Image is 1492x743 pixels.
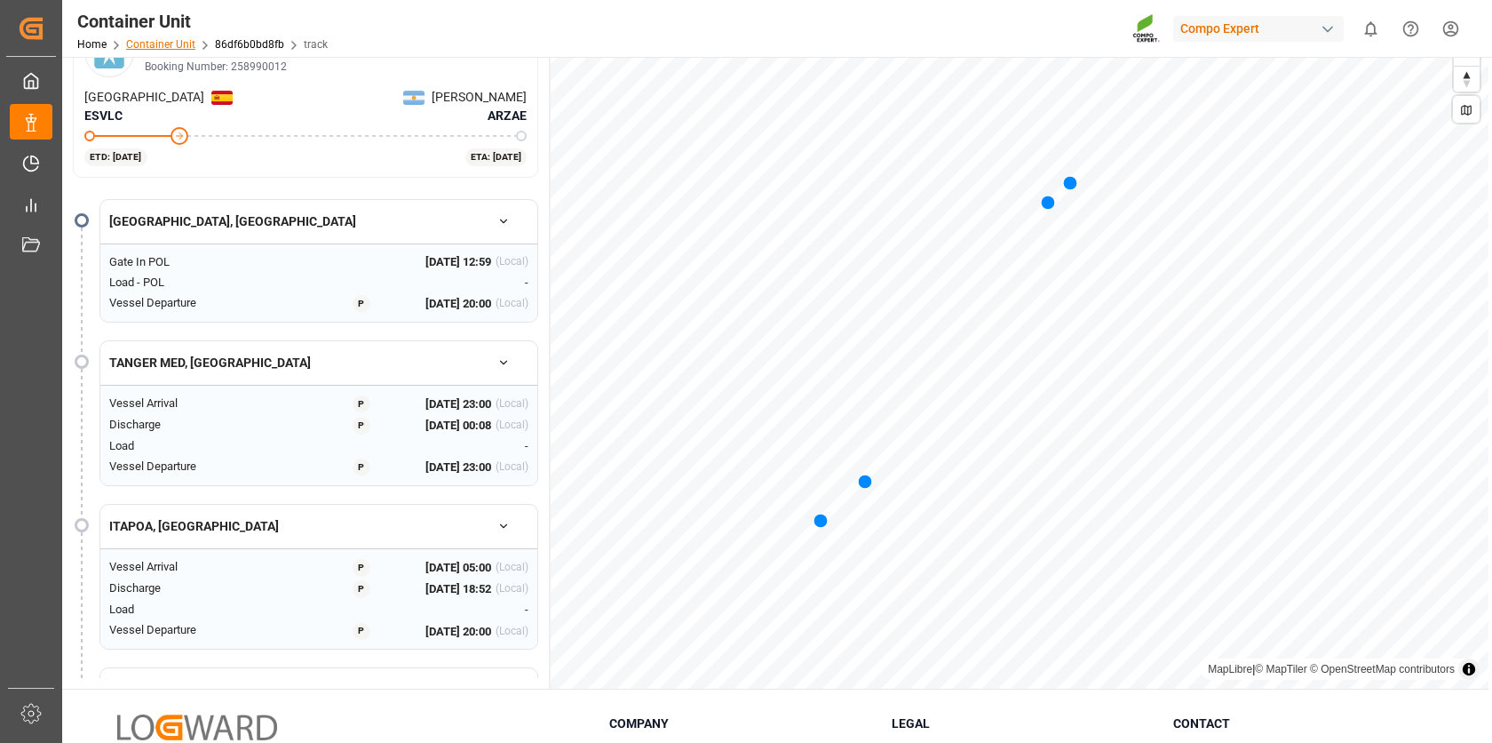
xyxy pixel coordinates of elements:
[109,253,265,271] div: Gate In POL
[425,559,491,577] span: [DATE] 05:00
[425,623,491,641] span: [DATE] 20:00
[496,623,528,641] div: (Local)
[551,5,1488,690] canvas: Map
[425,417,491,435] span: [DATE] 00:08
[425,295,491,313] span: [DATE] 20:00
[1255,663,1306,675] a: © MapTiler
[353,459,370,476] div: P
[334,395,389,413] button: P
[109,621,265,640] div: Vessel Departure
[1208,663,1252,675] a: MapLibre
[1173,715,1433,733] h3: Contact
[109,416,265,435] div: Discharge
[1173,12,1351,45] button: Compo Expert
[109,274,265,292] div: Load - POL
[892,715,1152,733] h3: Legal
[609,715,869,733] h3: Company
[1041,193,1055,211] div: Map marker
[126,38,195,51] a: Container Unit
[215,38,284,51] a: 86df6b0bd8fb
[84,108,123,123] span: ESVLC
[100,675,537,706] button: [PERSON_NAME], [GEOGRAPHIC_DATA]
[334,416,389,435] button: P
[334,621,389,640] button: P
[813,511,828,529] div: Map marker
[117,715,277,740] img: Logward Logo
[425,253,491,271] span: [DATE] 12:59
[109,601,265,619] div: Load
[100,348,537,379] button: TANGER MED, [GEOGRAPHIC_DATA]
[1063,173,1077,191] div: Map marker
[109,437,265,455] div: Load
[858,472,872,490] div: Map marker
[109,395,265,413] div: Vessel Arrival
[145,59,527,75] div: Booking Number: 258990012
[334,579,389,598] button: P
[109,579,265,598] div: Discharge
[77,8,328,35] div: Container Unit
[496,459,528,476] div: (Local)
[353,295,370,313] div: P
[425,580,491,598] span: [DATE] 18:52
[1391,9,1431,49] button: Help Center
[496,295,528,313] div: (Local)
[334,294,389,313] button: P
[425,395,491,413] span: [DATE] 23:00
[1454,66,1480,92] button: Reset bearing to north
[488,107,527,125] span: ARZAE
[432,88,527,107] span: [PERSON_NAME]
[389,437,528,455] div: -
[100,206,537,237] button: [GEOGRAPHIC_DATA], [GEOGRAPHIC_DATA]
[353,623,370,641] div: P
[403,91,425,105] img: Netherlands
[389,601,528,619] div: -
[100,511,537,542] button: ITAPOA, [GEOGRAPHIC_DATA]
[353,417,370,435] div: P
[334,458,389,476] button: P
[109,294,265,313] div: Vessel Departure
[211,91,233,105] img: Netherlands
[1208,660,1455,678] div: |
[1310,663,1455,675] a: © OpenStreetMap contributors
[109,558,265,577] div: Vessel Arrival
[425,459,491,476] span: [DATE] 23:00
[1173,16,1344,42] div: Compo Expert
[77,38,107,51] a: Home
[496,253,528,271] div: (Local)
[465,148,528,166] div: ETA: [DATE]
[334,558,389,577] button: P
[496,395,528,413] div: (Local)
[353,559,370,577] div: P
[109,458,265,476] div: Vessel Departure
[389,274,528,292] div: -
[84,148,147,166] div: ETD: [DATE]
[496,559,528,577] div: (Local)
[496,580,528,598] div: (Local)
[84,88,204,107] span: [GEOGRAPHIC_DATA]
[353,580,370,598] div: P
[1132,13,1161,44] img: Screenshot%202023-09-29%20at%2010.02.21.png_1712312052.png
[1351,9,1391,49] button: show 0 new notifications
[353,395,370,413] div: P
[1458,659,1480,680] summary: Toggle attribution
[496,417,528,435] div: (Local)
